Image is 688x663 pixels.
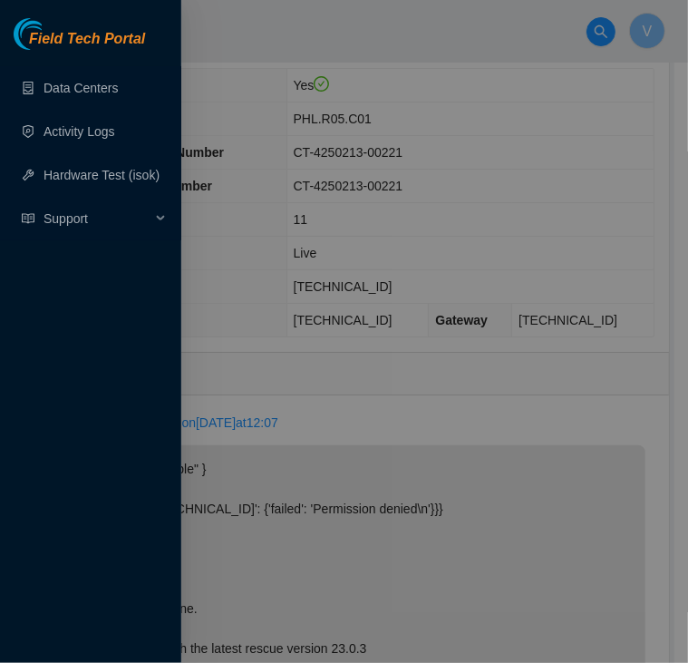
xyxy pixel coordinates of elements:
[14,18,92,50] img: Akamai Technologies
[44,200,150,237] span: Support
[14,33,145,56] a: Akamai TechnologiesField Tech Portal
[22,212,34,225] span: read
[44,124,115,139] a: Activity Logs
[44,168,160,182] a: Hardware Test (isok)
[29,31,145,48] span: Field Tech Portal
[44,81,118,95] a: Data Centers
